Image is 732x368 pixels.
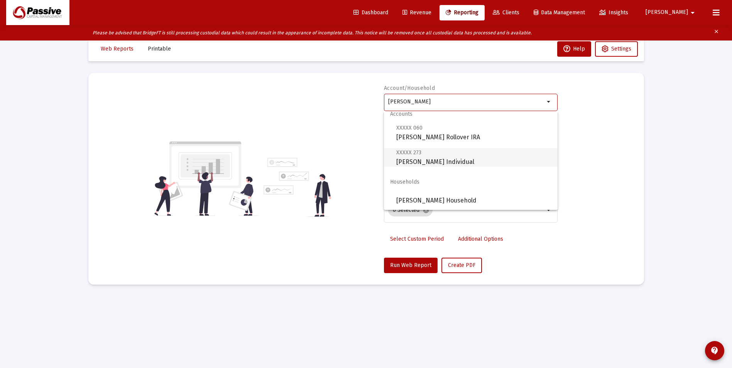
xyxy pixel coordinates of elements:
[396,5,438,20] a: Revenue
[390,262,431,268] span: Run Web Report
[93,30,532,35] i: Please be advised that BridgeFT is still processing custodial data which could result in the appe...
[153,140,259,217] img: reporting
[353,9,388,16] span: Dashboard
[396,149,421,156] span: XXXXX 273
[396,148,551,167] span: [PERSON_NAME] Individual
[12,5,64,20] img: Dashboard
[534,9,585,16] span: Data Management
[688,5,697,20] mat-icon: arrow_drop_down
[388,204,433,216] mat-chip: 6 Selected
[384,105,558,123] span: Accounts
[611,46,631,52] span: Settings
[595,41,638,57] button: Settings
[441,258,482,273] button: Create PDF
[448,262,475,268] span: Create PDF
[101,46,134,52] span: Web Reports
[396,125,423,131] span: XXXXX 060
[599,9,628,16] span: Insights
[148,46,171,52] span: Printable
[384,85,435,91] label: Account/Household
[487,5,526,20] a: Clients
[440,5,485,20] a: Reporting
[390,236,444,242] span: Select Custom Period
[710,346,719,355] mat-icon: contact_support
[142,41,177,57] button: Printable
[646,9,688,16] span: [PERSON_NAME]
[388,99,544,105] input: Search or select an account or household
[264,158,331,217] img: reporting-alt
[713,27,719,39] mat-icon: clear
[557,41,591,57] button: Help
[563,46,585,52] span: Help
[388,203,544,218] mat-chip-list: Selection
[402,9,431,16] span: Revenue
[423,207,429,214] mat-icon: cancel
[544,206,554,215] mat-icon: arrow_drop_down
[493,9,519,16] span: Clients
[544,97,554,106] mat-icon: arrow_drop_down
[95,41,140,57] button: Web Reports
[396,191,551,210] span: [PERSON_NAME] Household
[593,5,634,20] a: Insights
[384,173,558,191] span: Households
[446,9,478,16] span: Reporting
[527,5,591,20] a: Data Management
[347,5,394,20] a: Dashboard
[458,236,503,242] span: Additional Options
[384,258,438,273] button: Run Web Report
[636,5,707,20] button: [PERSON_NAME]
[396,123,551,142] span: [PERSON_NAME] Rollover IRA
